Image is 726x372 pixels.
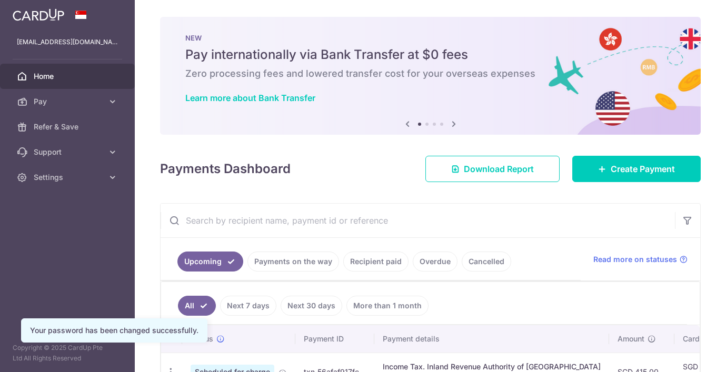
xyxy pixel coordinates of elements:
[185,34,675,42] p: NEW
[177,252,243,272] a: Upcoming
[160,159,291,178] h4: Payments Dashboard
[178,296,216,316] a: All
[13,8,64,21] img: CardUp
[34,71,103,82] span: Home
[34,147,103,157] span: Support
[383,361,601,372] div: Income Tax. Inland Revenue Authority of [GEOGRAPHIC_DATA]
[683,334,723,344] span: CardUp fee
[618,334,644,344] span: Amount
[281,296,342,316] a: Next 30 days
[185,46,675,63] h5: Pay internationally via Bank Transfer at $0 fees
[462,252,511,272] a: Cancelled
[160,17,701,135] img: Bank transfer banner
[572,156,701,182] a: Create Payment
[34,96,103,107] span: Pay
[185,93,315,103] a: Learn more about Bank Transfer
[34,122,103,132] span: Refer & Save
[593,254,688,265] a: Read more on statuses
[247,252,339,272] a: Payments on the way
[30,325,198,336] div: Your password has been changed successfully.
[295,325,374,353] th: Payment ID
[425,156,560,182] a: Download Report
[34,172,103,183] span: Settings
[374,325,609,353] th: Payment details
[593,254,677,265] span: Read more on statuses
[17,37,118,47] p: [EMAIL_ADDRESS][DOMAIN_NAME]
[464,163,534,175] span: Download Report
[346,296,429,316] a: More than 1 month
[343,252,409,272] a: Recipient paid
[611,163,675,175] span: Create Payment
[413,252,458,272] a: Overdue
[161,204,675,237] input: Search by recipient name, payment id or reference
[185,67,675,80] h6: Zero processing fees and lowered transfer cost for your overseas expenses
[220,296,276,316] a: Next 7 days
